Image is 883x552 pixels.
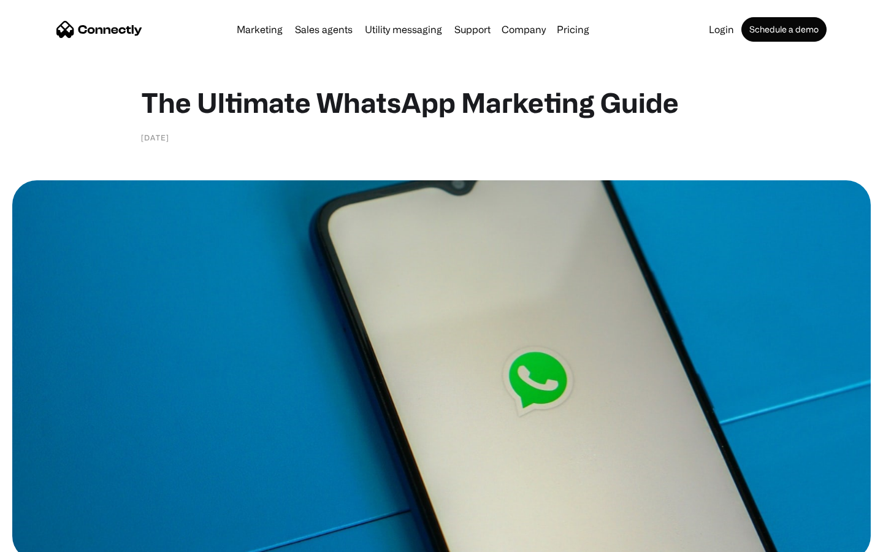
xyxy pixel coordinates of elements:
[141,86,742,119] h1: The Ultimate WhatsApp Marketing Guide
[360,25,447,34] a: Utility messaging
[25,531,74,548] ul: Language list
[741,17,827,42] a: Schedule a demo
[552,25,594,34] a: Pricing
[12,531,74,548] aside: Language selected: English
[141,131,169,144] div: [DATE]
[290,25,357,34] a: Sales agents
[232,25,288,34] a: Marketing
[704,25,739,34] a: Login
[449,25,495,34] a: Support
[502,21,546,38] div: Company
